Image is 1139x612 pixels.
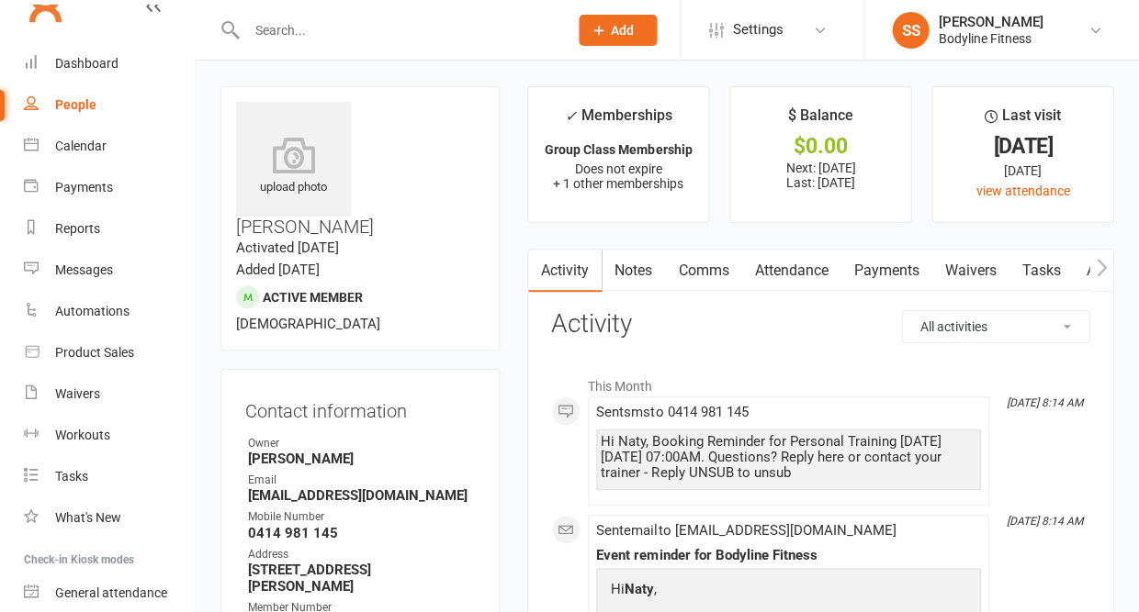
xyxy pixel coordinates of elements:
[248,451,475,467] strong: [PERSON_NAME]
[55,386,100,401] div: Waivers
[606,578,970,605] p: Hi ,
[732,9,783,50] span: Settings
[1009,250,1073,292] a: Tasks
[55,221,100,236] div: Reports
[24,208,194,250] a: Reports
[553,176,683,191] span: + 1 other memberships
[601,434,975,481] div: Hi Naty, Booking Reminder for Personal Training [DATE][DATE] 07:00AM. Questions? Reply here or co...
[248,435,475,452] div: Owner
[975,184,1069,198] a: view attendance
[263,289,363,304] span: Active member
[949,161,1096,181] div: [DATE]
[248,546,475,563] div: Address
[579,15,657,46] button: Add
[741,250,840,292] a: Attendance
[248,562,475,595] strong: [STREET_ADDRESS][PERSON_NAME]
[24,43,194,84] a: Dashboard
[24,167,194,208] a: Payments
[55,262,113,277] div: Messages
[55,510,121,525] div: What's New
[892,12,929,49] div: SS
[840,250,931,292] a: Payments
[596,404,748,420] span: Sent sms to 0414 981 145
[596,548,980,563] div: Event reminder for Bodyline Fitness
[931,250,1009,292] a: Waivers
[1006,396,1082,409] i: [DATE] 8:14 AM
[55,585,167,600] div: General attendance
[236,102,484,237] h3: [PERSON_NAME]
[665,250,741,292] a: Comms
[564,107,576,125] i: ✓
[248,472,475,489] div: Email
[24,332,194,373] a: Product Sales
[55,97,96,112] div: People
[55,428,110,442] div: Workouts
[24,84,194,126] a: People
[55,180,113,195] div: Payments
[236,137,351,197] div: upload photo
[747,137,894,156] div: $0.00
[602,250,665,292] a: Notes
[551,367,1089,396] li: This Month
[55,139,107,153] div: Calendar
[528,250,602,292] a: Activity
[949,137,1096,156] div: [DATE]
[787,104,852,137] div: $ Balance
[241,17,555,43] input: Search...
[747,161,894,190] p: Next: [DATE] Last: [DATE]
[24,373,194,415] a: Waivers
[55,345,134,360] div: Product Sales
[24,497,194,539] a: What's New
[24,291,194,332] a: Automations
[248,525,475,541] strong: 0414 981 145
[24,126,194,167] a: Calendar
[938,30,1043,47] div: Bodyline Fitness
[1006,515,1082,528] i: [DATE] 8:14 AM
[625,581,654,597] strong: Naty
[545,142,692,157] strong: Group Class Membership
[551,310,1089,339] h3: Activity
[248,508,475,526] div: Mobile Number
[55,469,88,484] div: Tasks
[985,104,1061,137] div: Last visit
[55,304,130,318] div: Automations
[24,250,194,291] a: Messages
[574,161,661,176] span: Does not expire
[611,23,634,38] span: Add
[24,415,194,456] a: Workouts
[236,239,339,256] time: Activated [DATE]
[245,394,475,421] h3: Contact information
[236,316,380,332] span: [DEMOGRAPHIC_DATA]
[55,56,118,71] div: Dashboard
[938,14,1043,30] div: [PERSON_NAME]
[236,261,320,278] time: Added [DATE]
[248,487,475,504] strong: [EMAIL_ADDRESS][DOMAIN_NAME]
[564,104,671,138] div: Memberships
[596,522,896,539] span: Sent email to [EMAIL_ADDRESS][DOMAIN_NAME]
[24,456,194,497] a: Tasks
